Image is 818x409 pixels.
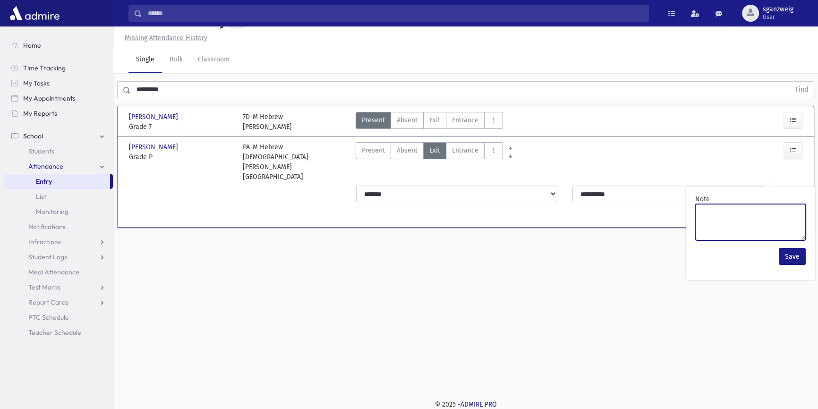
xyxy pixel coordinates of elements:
span: Monitoring [36,207,68,216]
a: Teacher Schedule [4,325,113,340]
a: My Tasks [4,76,113,91]
a: Report Cards [4,295,113,310]
a: Bulk [162,47,190,73]
span: Present [362,115,385,125]
a: List [4,189,113,204]
span: Grade 7 [129,122,233,132]
div: AttTypes [356,112,503,132]
button: Save [779,248,806,265]
span: Report Cards [28,298,68,307]
a: Student Logs [4,249,113,264]
span: Absent [397,145,418,155]
span: School [23,132,43,140]
span: Exit [429,145,440,155]
div: PA-M Hebrew [DEMOGRAPHIC_DATA][PERSON_NAME][GEOGRAPHIC_DATA] [243,142,347,182]
a: Missing Attendance History [121,34,207,42]
span: sganzweig [763,6,793,13]
span: Exit [429,115,440,125]
span: Time Tracking [23,64,66,72]
a: Test Marks [4,280,113,295]
span: Teacher Schedule [28,328,81,337]
a: Monitoring [4,204,113,219]
span: My Appointments [23,94,76,102]
a: Entry [4,174,110,189]
span: List [36,192,46,201]
span: Present [362,145,385,155]
span: My Reports [23,109,57,118]
span: [PERSON_NAME] [129,112,180,122]
input: Search [142,5,648,22]
a: Time Tracking [4,60,113,76]
button: Find [790,82,814,98]
span: Entry [36,177,52,186]
a: My Appointments [4,91,113,106]
a: Single [128,47,162,73]
div: AttTypes [356,142,503,182]
a: School [4,128,113,144]
span: Student Logs [28,253,67,261]
span: Home [23,41,41,50]
a: Infractions [4,234,113,249]
span: Test Marks [28,283,60,291]
a: My Reports [4,106,113,121]
a: Students [4,144,113,159]
a: Classroom [190,47,237,73]
span: Students [28,147,54,155]
a: PTC Schedule [4,310,113,325]
u: Missing Attendance History [125,34,207,42]
span: Absent [397,115,418,125]
label: Note [695,194,710,204]
span: Notifications [28,222,66,231]
a: Notifications [4,219,113,234]
span: User [763,13,793,21]
span: My Tasks [23,79,50,87]
span: Attendance [28,162,63,170]
span: PTC Schedule [28,313,69,322]
span: Infractions [28,238,61,246]
div: 7D-M Hebrew [PERSON_NAME] [243,112,292,132]
a: Attendance [4,159,113,174]
span: Entrance [452,115,478,125]
img: AdmirePro [8,4,62,23]
span: Meal Attendance [28,268,79,276]
a: Home [4,38,113,53]
span: [PERSON_NAME] [129,142,180,152]
span: Entrance [452,145,478,155]
a: Meal Attendance [4,264,113,280]
span: Grade P [129,152,233,162]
